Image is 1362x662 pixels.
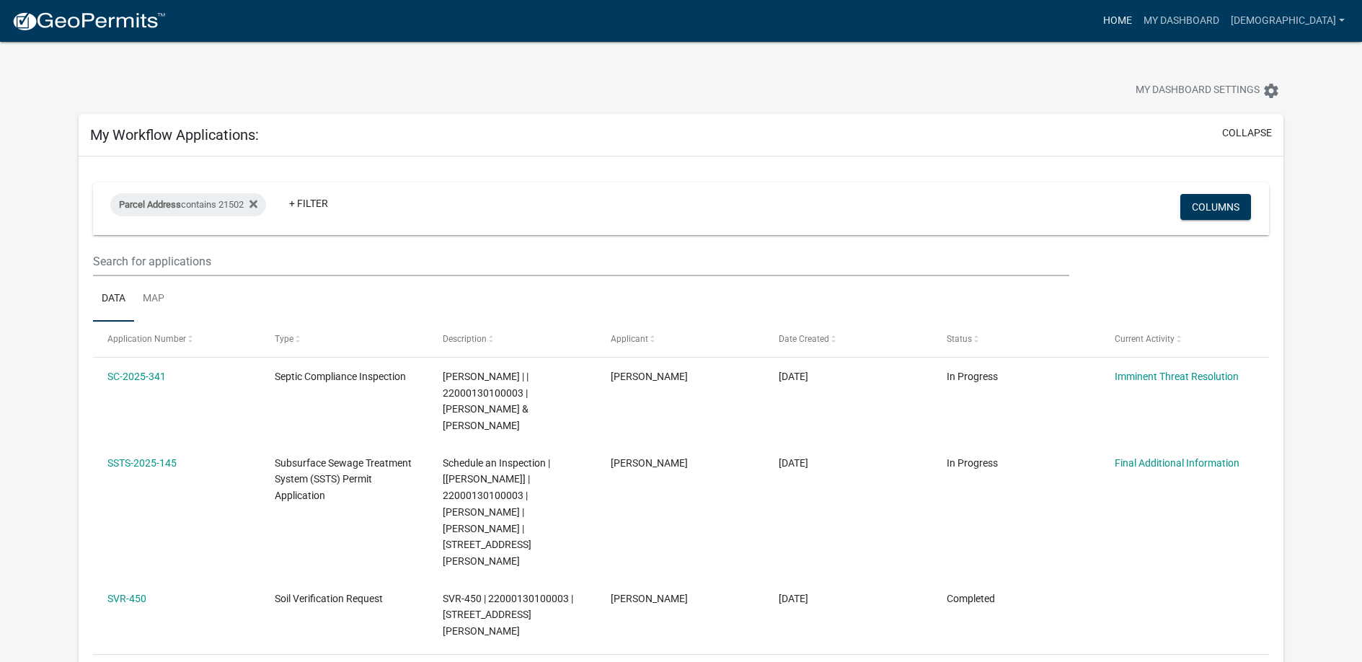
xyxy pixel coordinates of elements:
span: Status [947,334,972,344]
a: Final Additional Information [1115,457,1239,469]
span: My Dashboard Settings [1136,82,1260,100]
datatable-header-cell: Applicant [597,322,765,356]
span: Current Activity [1115,334,1175,344]
i: settings [1262,82,1280,100]
button: Columns [1180,194,1251,220]
span: Date Created [779,334,829,344]
span: Type [275,334,293,344]
datatable-header-cell: Status [933,322,1101,356]
datatable-header-cell: Application Number [93,322,261,356]
span: Soil Verification Request [275,593,383,604]
a: Home [1097,7,1138,35]
span: SVR-450 | 22000130100003 | 21502 JEWETT LAKE RD [443,593,573,637]
span: Application Number [107,334,186,344]
datatable-header-cell: Type [261,322,429,356]
h5: My Workflow Applications: [90,126,259,144]
a: SC-2025-341 [107,371,166,382]
a: [DEMOGRAPHIC_DATA] [1225,7,1350,35]
span: Bill Schueller [611,371,688,382]
div: contains 21502 [110,193,266,216]
span: 05/14/2025 [779,457,808,469]
span: Completed [947,593,995,604]
a: Map [134,276,173,322]
span: 11/12/2024 [779,593,808,604]
a: SVR-450 [107,593,146,604]
datatable-header-cell: Current Activity [1101,322,1269,356]
span: Bill Schueller [611,457,688,469]
span: Applicant [611,334,648,344]
span: Subsurface Sewage Treatment System (SSTS) Permit Application [275,457,412,502]
a: SSTS-2025-145 [107,457,177,469]
a: My Dashboard [1138,7,1225,35]
span: Septic Compliance Inspection [275,371,406,382]
a: Data [93,276,134,322]
span: Bill Schueller [611,593,688,604]
span: 06/10/2025 [779,371,808,382]
span: In Progress [947,371,998,382]
datatable-header-cell: Date Created [765,322,933,356]
span: In Progress [947,457,998,469]
span: Sheila Dahl | | 22000130100003 | LEON D ANDERSON & LISA A ANDERSON [443,371,529,431]
button: My Dashboard Settingssettings [1124,76,1291,105]
button: collapse [1222,125,1272,141]
input: Search for applications [93,247,1069,276]
a: Imminent Threat Resolution [1115,371,1239,382]
span: Description [443,334,487,344]
a: + Filter [278,190,340,216]
span: Parcel Address [119,199,181,210]
datatable-header-cell: Description [429,322,597,356]
span: Schedule an Inspection | [Andrea Perales] | 22000130100003 | LEON D ANDERSON | LISA A ANDERSON | ... [443,457,550,568]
